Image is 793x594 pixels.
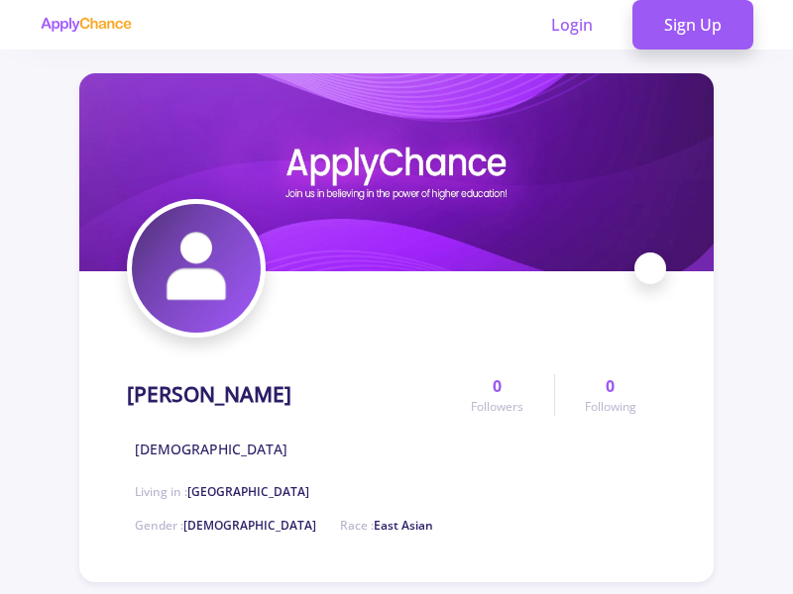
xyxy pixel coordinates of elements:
span: 0 [493,374,502,398]
span: [DEMOGRAPHIC_DATA] [135,439,287,459]
span: East Asian [374,517,433,534]
span: [GEOGRAPHIC_DATA] [187,483,309,500]
span: [DEMOGRAPHIC_DATA] [183,517,316,534]
span: Living in : [135,483,309,500]
img: applychance logo text only [40,17,132,33]
span: Following [585,398,636,416]
span: Race : [340,517,433,534]
a: 0Followers [441,374,553,416]
span: Followers [471,398,523,416]
span: 0 [606,374,615,398]
img: zahra zargariavatar [132,204,261,333]
span: Gender : [135,517,316,534]
img: zahra zargaricover image [79,73,714,271]
a: 0Following [554,374,666,416]
h1: [PERSON_NAME] [127,382,291,407]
